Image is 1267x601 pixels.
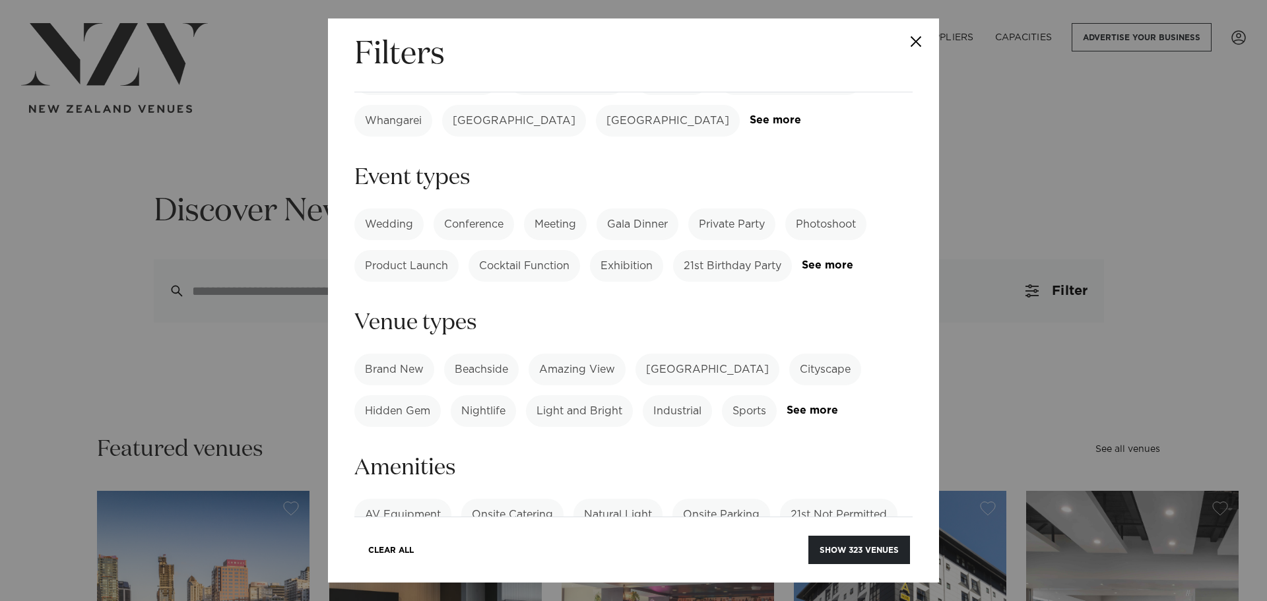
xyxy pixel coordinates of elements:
label: Onsite Catering [461,499,564,530]
label: Industrial [643,395,712,427]
label: 21st Not Permitted [780,499,897,530]
label: AV Equipment [354,499,451,530]
label: Light and Bright [526,395,633,427]
label: Wedding [354,208,424,240]
label: Product Launch [354,250,459,282]
label: Conference [434,208,514,240]
label: Private Party [688,208,775,240]
h3: Amenities [354,453,913,483]
label: Brand New [354,354,434,385]
label: Sports [722,395,777,427]
label: Gala Dinner [597,208,678,240]
label: [GEOGRAPHIC_DATA] [635,354,779,385]
label: [GEOGRAPHIC_DATA] [596,105,740,137]
label: Meeting [524,208,587,240]
label: Cityscape [789,354,861,385]
button: Close [893,18,939,65]
label: Beachside [444,354,519,385]
button: Clear All [357,536,425,564]
label: [GEOGRAPHIC_DATA] [442,105,586,137]
label: Amazing View [529,354,626,385]
label: Nightlife [451,395,516,427]
label: Hidden Gem [354,395,441,427]
label: Natural Light [573,499,663,530]
label: 21st Birthday Party [673,250,792,282]
h3: Venue types [354,308,913,338]
button: Show 323 venues [808,536,910,564]
label: Whangarei [354,105,432,137]
label: Exhibition [590,250,663,282]
label: Cocktail Function [469,250,580,282]
label: Onsite Parking [672,499,770,530]
label: Photoshoot [785,208,866,240]
h3: Event types [354,163,913,193]
h2: Filters [354,34,445,76]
